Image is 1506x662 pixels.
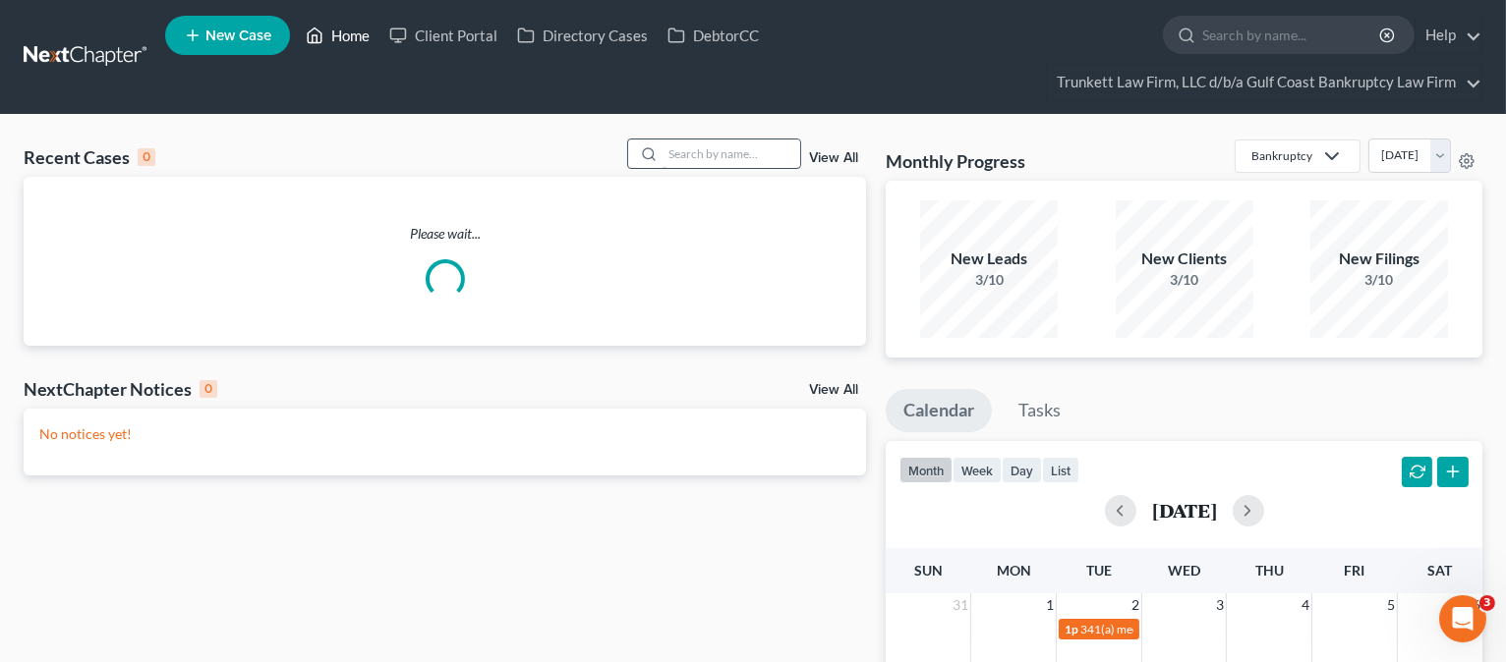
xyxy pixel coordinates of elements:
[1255,562,1284,579] span: Thu
[1065,622,1078,636] span: 1p
[809,151,858,165] a: View All
[1044,593,1056,617] span: 1
[39,424,850,444] p: No notices yet!
[951,593,970,617] span: 31
[1471,593,1482,617] span: 6
[24,224,866,244] p: Please wait...
[1251,147,1312,164] div: Bankruptcy
[1080,622,1374,636] span: 341(a) meeting for [PERSON_NAME] & [PERSON_NAME]
[1427,562,1452,579] span: Sat
[663,139,800,168] input: Search by name...
[1300,593,1311,617] span: 4
[1042,457,1079,483] button: list
[1168,562,1200,579] span: Wed
[1416,18,1481,53] a: Help
[1439,595,1486,642] iframe: Intercom live chat
[886,149,1025,173] h3: Monthly Progress
[920,248,1058,270] div: New Leads
[1116,270,1253,290] div: 3/10
[1479,595,1495,611] span: 3
[1310,270,1448,290] div: 3/10
[24,145,155,169] div: Recent Cases
[200,380,217,398] div: 0
[379,18,507,53] a: Client Portal
[1214,593,1226,617] span: 3
[296,18,379,53] a: Home
[920,270,1058,290] div: 3/10
[1202,17,1382,53] input: Search by name...
[914,562,943,579] span: Sun
[1086,562,1112,579] span: Tue
[997,562,1031,579] span: Mon
[1385,593,1397,617] span: 5
[1047,65,1481,100] a: Trunkett Law Firm, LLC d/b/a Gulf Coast Bankruptcy Law Firm
[658,18,769,53] a: DebtorCC
[1310,248,1448,270] div: New Filings
[1002,457,1042,483] button: day
[953,457,1002,483] button: week
[1152,500,1217,521] h2: [DATE]
[138,148,155,166] div: 0
[1129,593,1141,617] span: 2
[886,389,992,432] a: Calendar
[205,28,271,43] span: New Case
[1116,248,1253,270] div: New Clients
[24,377,217,401] div: NextChapter Notices
[1344,562,1364,579] span: Fri
[899,457,953,483] button: month
[507,18,658,53] a: Directory Cases
[1001,389,1078,432] a: Tasks
[809,383,858,397] a: View All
